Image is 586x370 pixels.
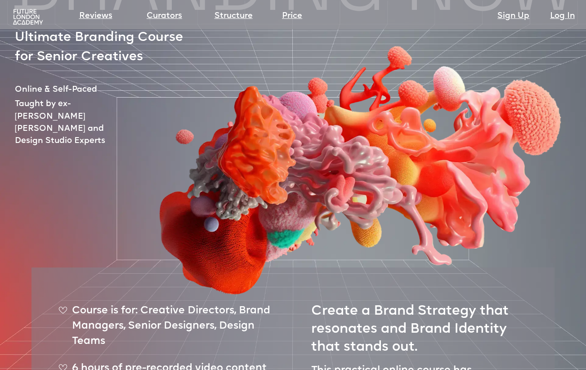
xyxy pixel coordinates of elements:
[79,10,112,22] a: Reviews
[550,10,575,22] a: Log In
[311,294,528,357] h2: Create a Brand Strategy that resonates and Brand Identity that stands out.
[15,28,191,67] p: Ultimate Branding Course for Senior Creatives
[497,10,529,22] a: Sign Up
[215,10,253,22] a: Structure
[282,10,302,22] a: Price
[15,98,132,147] p: Taught by ex-[PERSON_NAME] [PERSON_NAME] and Design Studio Experts
[58,303,275,357] div: Course is for: Creative Directors, Brand Managers, Senior Designers, Design Teams
[147,10,182,22] a: Curators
